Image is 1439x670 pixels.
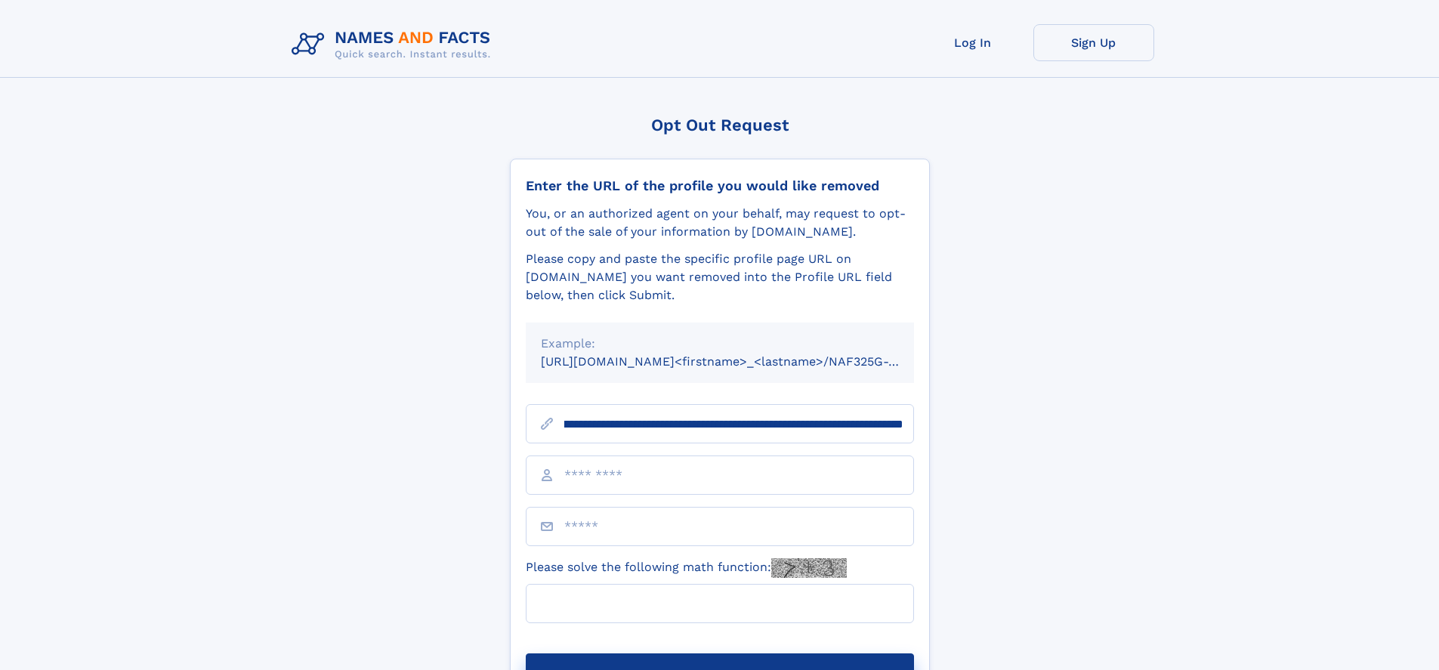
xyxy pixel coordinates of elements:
[1033,24,1154,61] a: Sign Up
[541,354,943,369] small: [URL][DOMAIN_NAME]<firstname>_<lastname>/NAF325G-xxxxxxxx
[510,116,930,134] div: Opt Out Request
[541,335,899,353] div: Example:
[912,24,1033,61] a: Log In
[526,558,847,578] label: Please solve the following math function:
[526,178,914,194] div: Enter the URL of the profile you would like removed
[526,250,914,304] div: Please copy and paste the specific profile page URL on [DOMAIN_NAME] you want removed into the Pr...
[286,24,503,65] img: Logo Names and Facts
[526,205,914,241] div: You, or an authorized agent on your behalf, may request to opt-out of the sale of your informatio...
